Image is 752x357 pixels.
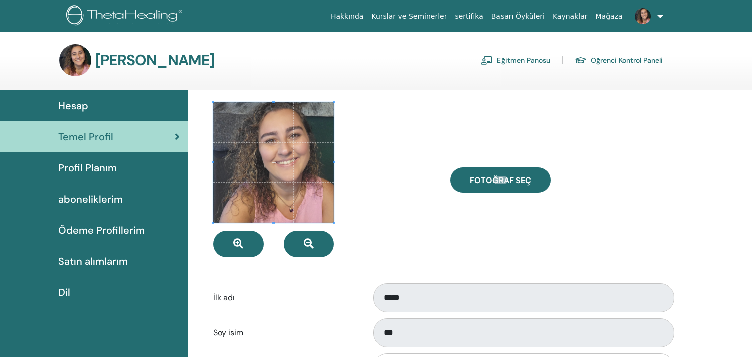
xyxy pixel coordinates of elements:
a: Kaynaklar [549,7,592,26]
span: Hesap [58,98,88,113]
img: chalkboard-teacher.svg [481,56,493,65]
a: Kurslar ve Seminerler [367,7,451,26]
img: default.jpg [635,8,651,24]
span: Dil [58,285,70,300]
a: Mağaza [591,7,626,26]
span: aboneliklerim [58,192,123,207]
a: sertifika [451,7,487,26]
a: Eğitmen Panosu [481,52,550,68]
img: logo.png [66,5,186,28]
label: Soy isim [206,323,364,342]
a: Öğrenci Kontrol Paneli [575,52,663,68]
span: Temel Profil [58,129,113,144]
label: İlk adı [206,288,364,307]
span: Satın alımlarım [58,254,128,269]
span: Ödeme Profillerim [58,223,145,238]
a: Başarı Öyküleri [487,7,549,26]
span: Fotoğraf seç [470,175,531,186]
img: default.jpg [59,44,91,76]
img: graduation-cap.svg [575,56,587,65]
input: Fotoğraf seç [494,176,507,184]
h3: [PERSON_NAME] [95,51,215,69]
span: Profil Planım [58,160,117,175]
a: Hakkında [327,7,368,26]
